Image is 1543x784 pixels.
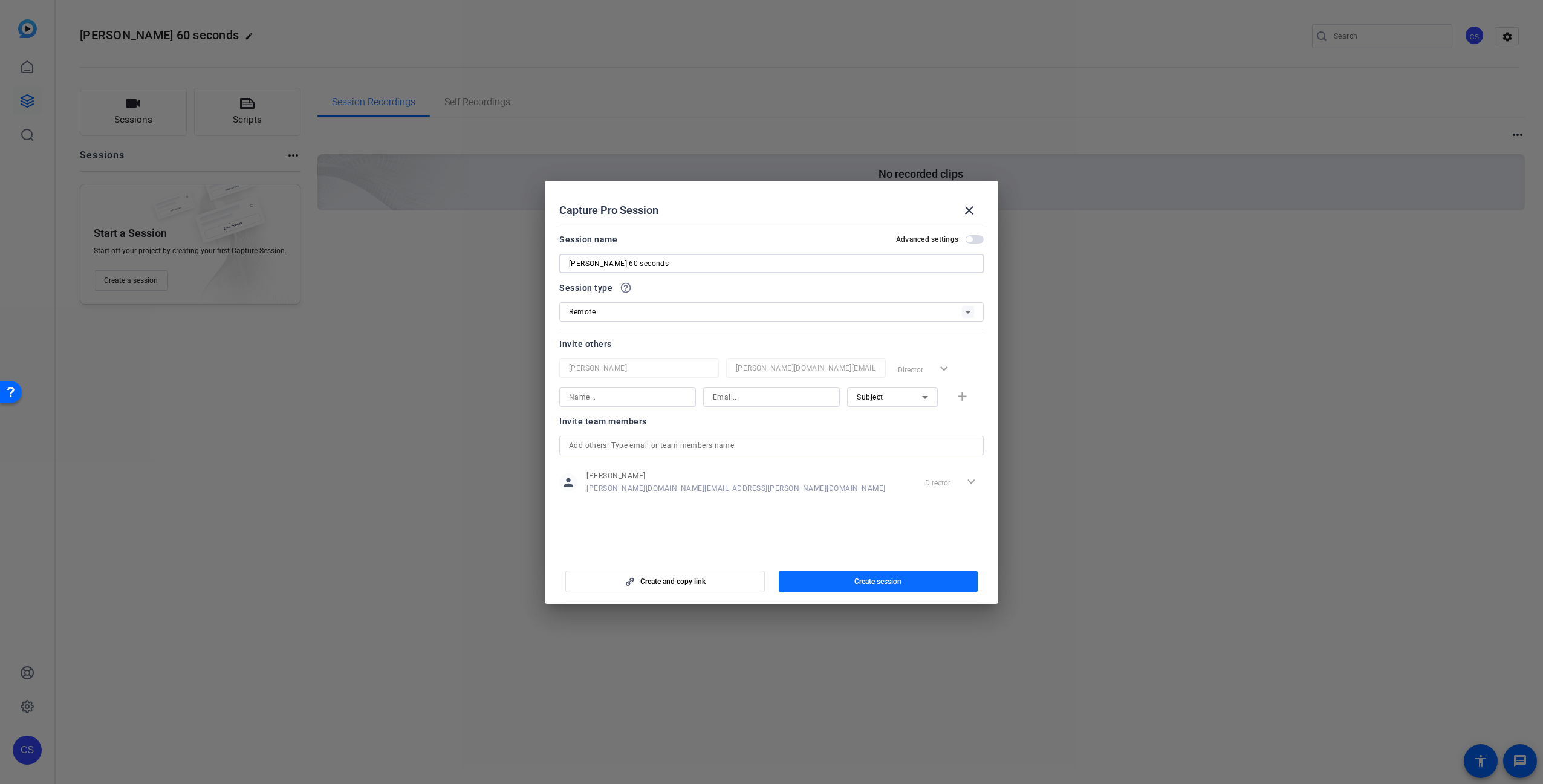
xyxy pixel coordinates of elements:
[565,571,765,592] button: Create and copy link
[713,390,830,404] input: Email...
[896,235,958,244] h2: Advanced settings
[569,308,596,316] span: Remote
[857,393,883,401] span: Subject
[569,256,974,271] input: Enter Session Name
[736,361,876,375] input: Email...
[569,438,974,453] input: Add others: Type email or team members name
[559,337,984,351] div: Invite others
[586,484,886,493] span: [PERSON_NAME][DOMAIN_NAME][EMAIL_ADDRESS][PERSON_NAME][DOMAIN_NAME]
[854,577,901,586] span: Create session
[620,282,632,294] mat-icon: help_outline
[962,203,976,218] mat-icon: close
[559,473,577,491] mat-icon: person
[569,390,686,404] input: Name...
[559,280,612,295] span: Session type
[559,232,617,247] div: Session name
[569,361,709,375] input: Name...
[779,571,978,592] button: Create session
[586,471,886,481] span: [PERSON_NAME]
[559,196,984,225] div: Capture Pro Session
[640,577,706,586] span: Create and copy link
[559,414,984,429] div: Invite team members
